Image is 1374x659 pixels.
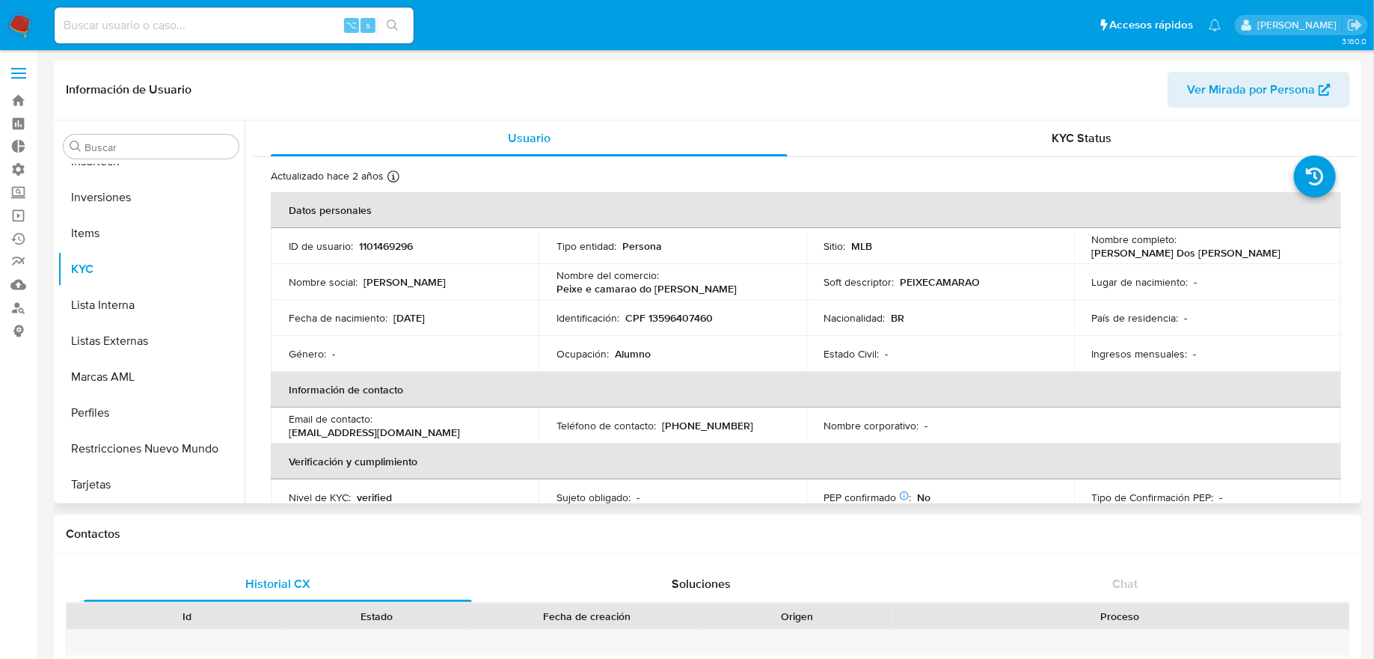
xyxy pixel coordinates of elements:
div: Proceso [902,609,1339,624]
p: BR [892,311,905,325]
p: - [1220,491,1223,504]
p: - [925,419,928,432]
p: - [1185,311,1188,325]
span: Chat [1113,575,1138,592]
button: Ver Mirada por Persona [1168,72,1350,108]
p: Soft descriptor : [824,275,895,289]
p: [PERSON_NAME] Dos [PERSON_NAME] [1092,246,1281,260]
p: Ocupación : [556,347,609,361]
button: Buscar [70,141,82,153]
input: Buscar [85,141,233,154]
span: s [366,18,370,32]
p: Nombre corporativo : [824,419,919,432]
button: Inversiones [58,180,245,215]
h1: Contactos [66,527,1350,542]
p: - [332,347,335,361]
span: Soluciones [672,575,731,592]
button: Tarjetas [58,467,245,503]
p: Nombre completo : [1092,233,1177,246]
p: Tipo entidad : [556,239,616,253]
p: [DATE] [393,311,425,325]
p: Alumno [615,347,651,361]
p: PEP confirmado : [824,491,912,504]
span: Historial CX [245,575,310,592]
p: País de residencia : [1092,311,1179,325]
p: Estado Civil : [824,347,880,361]
p: - [1194,347,1197,361]
span: Accesos rápidos [1110,17,1194,33]
button: search-icon [377,15,408,36]
p: - [637,491,640,504]
button: Perfiles [58,395,245,431]
p: Tipo de Confirmación PEP : [1092,491,1214,504]
p: [EMAIL_ADDRESS][DOMAIN_NAME] [289,426,460,439]
th: Verificación y cumplimiento [271,444,1341,479]
p: Fecha de nacimiento : [289,311,387,325]
p: - [886,347,889,361]
input: Buscar usuario o caso... [55,16,414,35]
p: Ingresos mensuales : [1092,347,1188,361]
div: Id [103,609,272,624]
p: PEIXECAMARAO [901,275,981,289]
button: KYC [58,251,245,287]
button: Restricciones Nuevo Mundo [58,431,245,467]
button: Listas Externas [58,323,245,359]
span: ⌥ [346,18,357,32]
button: Lista Interna [58,287,245,323]
p: MLB [852,239,873,253]
th: Información de contacto [271,372,1341,408]
p: Actualizado hace 2 años [271,169,384,183]
div: Fecha de creación [482,609,692,624]
p: CPF 13596407460 [625,311,713,325]
div: Origen [713,609,881,624]
p: Persona [622,239,662,253]
button: Items [58,215,245,251]
p: Género : [289,347,326,361]
th: Datos personales [271,192,1341,228]
p: Nombre social : [289,275,358,289]
p: [PERSON_NAME] [364,275,446,289]
p: - [1194,275,1197,289]
p: No [918,491,931,504]
p: Identificación : [556,311,619,325]
p: Nivel de KYC : [289,491,351,504]
p: Sujeto obligado : [556,491,631,504]
p: ID de usuario : [289,239,353,253]
p: Nacionalidad : [824,311,886,325]
p: verified [357,491,392,504]
button: Marcas AML [58,359,245,395]
span: Ver Mirada por Persona [1187,72,1315,108]
a: Notificaciones [1209,19,1221,31]
h1: Información de Usuario [66,82,191,97]
a: Salir [1347,17,1363,33]
p: Nombre del comercio : [556,269,659,282]
p: Teléfono de contacto : [556,419,656,432]
p: eric.malcangi@mercadolibre.com [1257,18,1342,32]
p: Email de contacto : [289,412,372,426]
p: Sitio : [824,239,846,253]
span: Usuario [508,129,550,147]
div: Estado [292,609,461,624]
p: [PHONE_NUMBER] [662,419,753,432]
p: Lugar de nacimiento : [1092,275,1189,289]
p: 1101469296 [359,239,413,253]
p: Peixe e camarao do [PERSON_NAME] [556,282,737,295]
span: KYC Status [1052,129,1112,147]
